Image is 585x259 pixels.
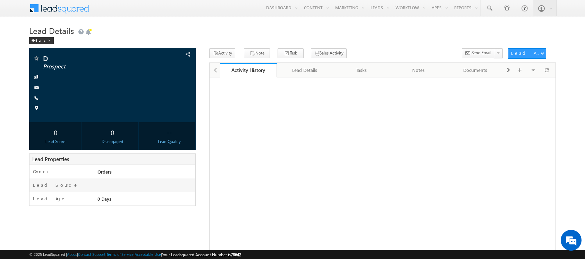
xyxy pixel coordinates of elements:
[278,48,304,58] button: Task
[511,50,541,56] div: Lead Actions
[472,50,491,56] span: Send Email
[67,252,77,257] a: About
[396,66,441,74] div: Notes
[447,63,504,77] a: Documents
[390,63,447,77] a: Notes
[277,63,334,77] a: Lead Details
[29,37,57,43] a: Back
[32,156,69,162] span: Lead Properties
[333,63,390,77] a: Tasks
[339,66,384,74] div: Tasks
[135,252,161,257] a: Acceptable Use
[311,48,347,58] button: Sales Activity
[33,195,66,202] label: Lead Age
[33,168,49,175] label: Owner
[231,252,241,257] span: 78642
[107,252,134,257] a: Terms of Service
[29,37,54,44] div: Back
[508,48,546,59] button: Lead Actions
[462,48,494,58] button: Send Email
[33,182,78,188] label: Lead Source
[29,251,241,258] span: © 2025 LeadSquared | | | | |
[282,66,328,74] div: Lead Details
[31,139,80,145] div: Lead Score
[78,252,105,257] a: Contact Support
[96,195,195,205] div: 0 Days
[145,139,194,145] div: Lead Quality
[31,126,80,139] div: 0
[225,67,272,73] div: Activity History
[88,126,137,139] div: 0
[220,63,277,77] a: Activity History
[43,55,147,62] span: D
[29,25,74,36] span: Lead Details
[162,252,241,257] span: Your Leadsquared Account Number is
[145,126,194,139] div: --
[209,48,235,58] button: Activity
[244,48,270,58] button: Note
[97,169,112,175] span: Orders
[452,66,498,74] div: Documents
[88,139,137,145] div: Disengaged
[43,63,147,70] span: Prospect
